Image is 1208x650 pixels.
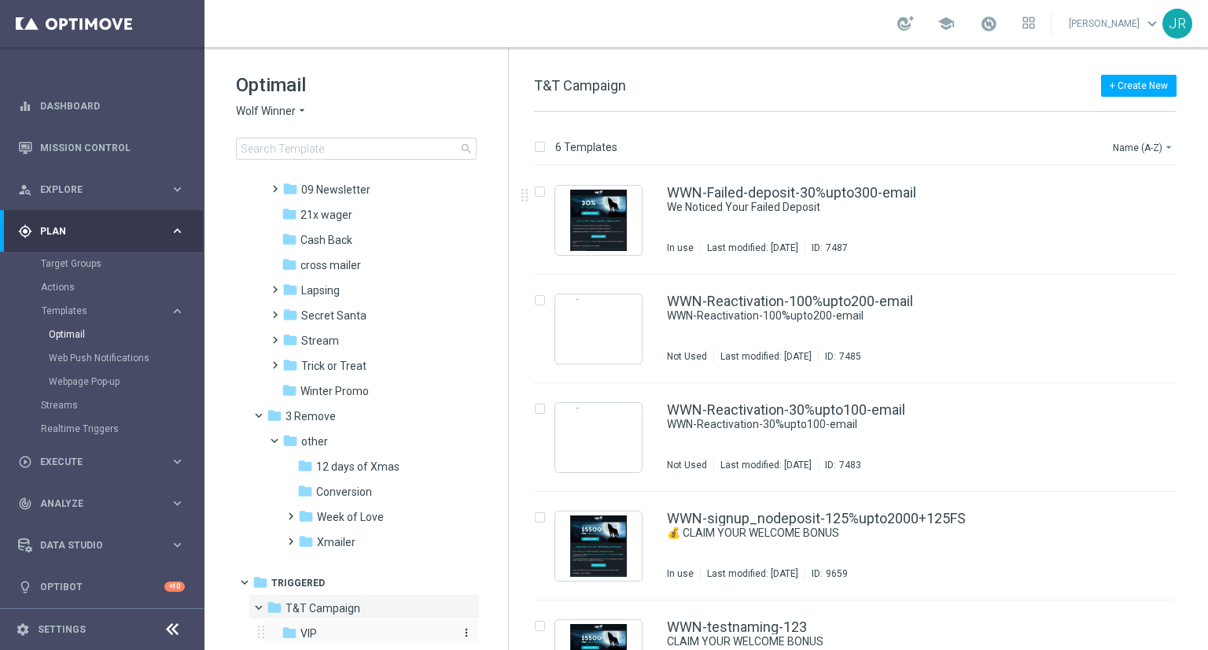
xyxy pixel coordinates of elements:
[267,408,282,423] i: folder
[301,283,340,297] span: Lapsing
[18,85,185,127] div: Dashboard
[937,15,955,32] span: school
[41,299,203,393] div: Templates
[170,454,185,469] i: keyboard_arrow_right
[17,100,186,113] button: equalizer Dashboard
[18,538,170,552] div: Data Studio
[285,601,360,615] span: T&T Campaign
[41,275,203,299] div: Actions
[282,282,298,297] i: folder
[282,307,298,323] i: folder
[1067,12,1162,35] a: [PERSON_NAME]keyboard_arrow_down
[667,526,1073,541] a: 💰 CLAIM YOUR WELCOME BONUS
[40,127,185,168] a: Mission Control
[18,580,32,594] i: lightbulb
[667,308,1073,323] a: WWN-Reactivation-100%upto200-email
[17,456,186,468] button: play_circle_outline Execute keyboard_arrow_right
[518,275,1205,383] div: Press SPACE to select this row.
[316,460,400,474] span: 12 days of Xmas
[18,127,185,168] div: Mission Control
[170,304,185,319] i: keyboard_arrow_right
[42,306,154,316] span: Templates
[714,350,818,363] div: Last modified: [DATE]
[282,231,297,247] i: folder
[298,508,314,524] i: folder
[18,566,185,608] div: Optibot
[298,534,314,549] i: folder
[282,382,297,398] i: folder
[518,492,1205,600] div: Press SPACE to select this row.
[17,539,186,552] button: Data Studio keyboard_arrow_right
[170,537,185,552] i: keyboard_arrow_right
[667,526,1109,541] div: 💰 CLAIM YOUR WELCOME BONUS
[805,567,848,580] div: ID:
[667,620,807,634] a: WWN-testnaming-123
[40,457,170,467] span: Execute
[40,541,170,550] span: Data Studio
[17,183,186,196] button: person_search Explore keyboard_arrow_right
[17,581,186,593] button: lightbulb Optibot +10
[18,497,170,511] div: Analyze
[40,566,164,608] a: Optibot
[49,346,203,370] div: Web Push Notifications
[49,370,203,393] div: Webpage Pop-up
[301,434,328,449] span: other
[826,242,848,254] div: 7487
[667,242,694,254] div: In use
[282,181,298,197] i: folder
[18,497,32,511] i: track_changes
[667,294,913,308] a: WWN-Reactivation-100%upto200-email
[300,208,352,222] span: 21x wager
[701,242,805,254] div: Last modified: [DATE]
[559,515,638,577] img: 9659.jpeg
[18,99,32,113] i: equalizer
[701,567,805,580] div: Last modified: [DATE]
[282,625,297,641] i: folder
[49,375,164,388] a: Webpage Pop-up
[16,622,30,637] i: settings
[1144,15,1161,32] span: keyboard_arrow_down
[300,626,317,641] span: VIP
[236,72,477,98] h1: Optimail
[40,227,170,236] span: Plan
[170,223,185,238] i: keyboard_arrow_right
[667,459,707,471] div: Not Used
[301,334,339,348] span: Stream
[42,306,170,316] div: Templates
[317,510,384,524] span: Week of Love
[559,190,638,251] img: 7487.jpeg
[17,225,186,238] button: gps_fixed Plan keyboard_arrow_right
[236,104,296,119] span: Wolf Winner
[667,634,1073,649] a: CLAIM YOUR WELCOME BONUS
[18,183,32,197] i: person_search
[667,186,916,200] a: WWN-Failed-deposit-30%upto300-email
[818,459,861,471] div: ID:
[17,497,186,510] button: track_changes Analyze keyboard_arrow_right
[555,140,617,154] p: 6 Templates
[805,242,848,254] div: ID:
[534,77,626,94] span: T&T Campaign
[839,350,861,363] div: 7485
[49,352,164,364] a: Web Push Notifications
[667,417,1109,432] div: WWN-Reactivation-30%upto100-email
[49,323,203,346] div: Optimail
[41,393,203,417] div: Streams
[164,582,185,592] div: +10
[667,634,1109,649] div: CLAIM YOUR WELCOME BONUS
[282,357,298,373] i: folder
[316,485,372,499] span: Conversion
[170,182,185,197] i: keyboard_arrow_right
[667,403,905,417] a: WWN-Reactivation-30%upto100-email
[457,626,473,641] button: more_vert
[41,305,186,317] button: Templates keyboard_arrow_right
[460,142,473,155] span: search
[41,417,203,441] div: Realtime Triggers
[170,496,185,511] i: keyboard_arrow_right
[826,567,848,580] div: 9659
[285,409,336,423] span: 3 Remove
[559,298,638,360] img: 7485.jpeg
[18,455,170,469] div: Execute
[300,384,369,398] span: Winter Promo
